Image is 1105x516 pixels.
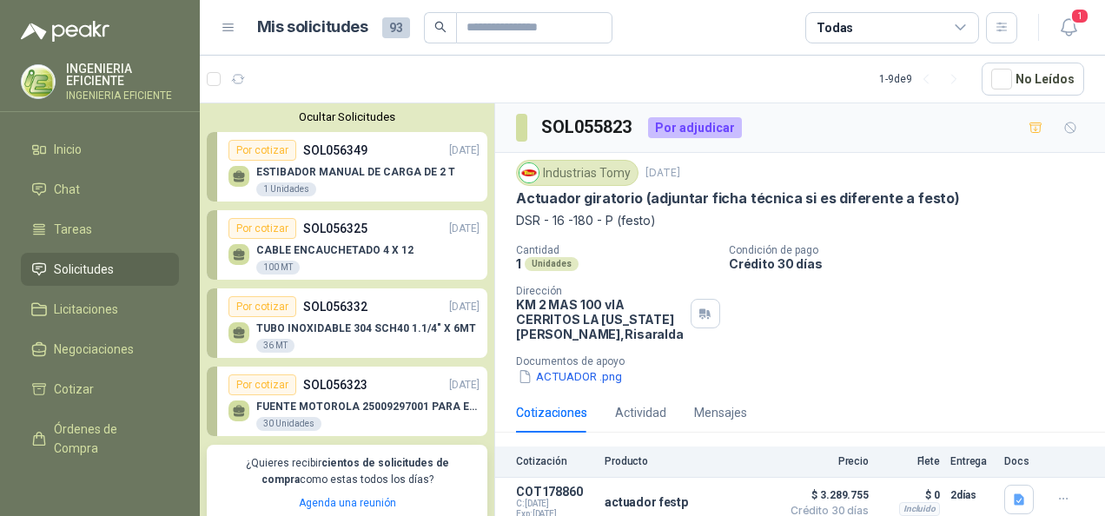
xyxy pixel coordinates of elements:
span: Solicitudes [54,260,114,279]
p: [DATE] [645,165,680,182]
p: 1 [516,256,521,271]
div: Por cotizar [228,140,296,161]
p: ESTIBADOR MANUAL DE CARGA DE 2 T [256,166,455,178]
span: Tareas [54,220,92,239]
button: Ocultar Solicitudes [207,110,487,123]
p: SOL056323 [303,375,367,394]
p: SOL056349 [303,141,367,160]
p: Crédito 30 días [729,256,1098,271]
p: [DATE] [449,221,480,237]
span: Inicio [54,140,82,159]
p: FUENTE MOTOROLA 25009297001 PARA EP450 [256,400,480,413]
span: Cotizar [54,380,94,399]
img: Logo peakr [21,21,109,42]
p: 2 días [950,485,994,506]
p: Cantidad [516,244,715,256]
span: 93 [382,17,410,38]
p: actuador festp [605,495,688,509]
p: Docs [1004,455,1039,467]
div: 100 MT [256,261,300,275]
a: Remisiones [21,472,179,505]
span: Crédito 30 días [782,506,869,516]
span: search [434,21,447,33]
h1: Mis solicitudes [257,15,368,40]
span: Licitaciones [54,300,118,319]
a: Por cotizarSOL056332[DATE] TUBO INOXIDABLE 304 SCH40 1.1/4" X 6MT36 MT [207,288,487,358]
p: DSR - 16 -180 - P (festo) [516,211,1084,230]
a: Órdenes de Compra [21,413,179,465]
button: No Leídos [982,63,1084,96]
button: ACTUADOR .png [516,367,624,386]
p: CABLE ENCAUCHETADO 4 X 12 [256,244,414,256]
div: Por cotizar [228,218,296,239]
p: TUBO INOXIDABLE 304 SCH40 1.1/4" X 6MT [256,322,476,334]
div: Actividad [615,403,666,422]
img: Company Logo [519,163,539,182]
p: INGENIERIA EFICIENTE [66,63,179,87]
p: SOL056332 [303,297,367,316]
img: Company Logo [22,65,55,98]
div: 30 Unidades [256,417,321,431]
div: 36 MT [256,339,294,353]
a: Chat [21,173,179,206]
div: Por cotizar [228,296,296,317]
div: 1 - 9 de 9 [879,65,968,93]
p: Dirección [516,285,684,297]
p: Flete [879,455,940,467]
p: [DATE] [449,142,480,159]
div: Unidades [525,257,579,271]
p: INGENIERIA EFICIENTE [66,90,179,101]
div: Cotizaciones [516,403,587,422]
a: Negociaciones [21,333,179,366]
span: Chat [54,180,80,199]
div: Industrias Tomy [516,160,639,186]
div: Incluido [899,502,940,516]
a: Por cotizarSOL056325[DATE] CABLE ENCAUCHETADO 4 X 12100 MT [207,210,487,280]
div: Todas [817,18,853,37]
p: Actuador giratorio (adjuntar ficha técnica si es diferente a festo) [516,189,960,208]
b: cientos de solicitudes de compra [261,457,449,486]
p: [DATE] [449,299,480,315]
div: 1 Unidades [256,182,316,196]
span: Negociaciones [54,340,134,359]
p: COT178860 [516,485,594,499]
p: [DATE] [449,377,480,394]
p: ¿Quieres recibir como estas todos los días? [217,455,477,488]
p: Condición de pago [729,244,1098,256]
button: 1 [1053,12,1084,43]
a: Por cotizarSOL056323[DATE] FUENTE MOTOROLA 25009297001 PARA EP45030 Unidades [207,367,487,436]
span: C: [DATE] [516,499,594,509]
a: Por cotizarSOL056349[DATE] ESTIBADOR MANUAL DE CARGA DE 2 T1 Unidades [207,132,487,202]
p: Documentos de apoyo [516,355,1098,367]
a: Inicio [21,133,179,166]
span: 1 [1070,8,1089,24]
span: $ 3.289.755 [782,485,869,506]
p: SOL056325 [303,219,367,238]
p: Entrega [950,455,994,467]
span: Órdenes de Compra [54,420,162,458]
h3: SOL055823 [541,114,634,141]
div: Mensajes [694,403,747,422]
div: Por adjudicar [648,117,742,138]
p: KM 2 MAS 100 vIA CERRITOS LA [US_STATE] [PERSON_NAME] , Risaralda [516,297,684,341]
a: Agenda una reunión [299,497,396,509]
p: Producto [605,455,771,467]
div: Por cotizar [228,374,296,395]
p: Cotización [516,455,594,467]
a: Solicitudes [21,253,179,286]
p: Precio [782,455,869,467]
a: Tareas [21,213,179,246]
p: $ 0 [879,485,940,506]
a: Cotizar [21,373,179,406]
a: Licitaciones [21,293,179,326]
